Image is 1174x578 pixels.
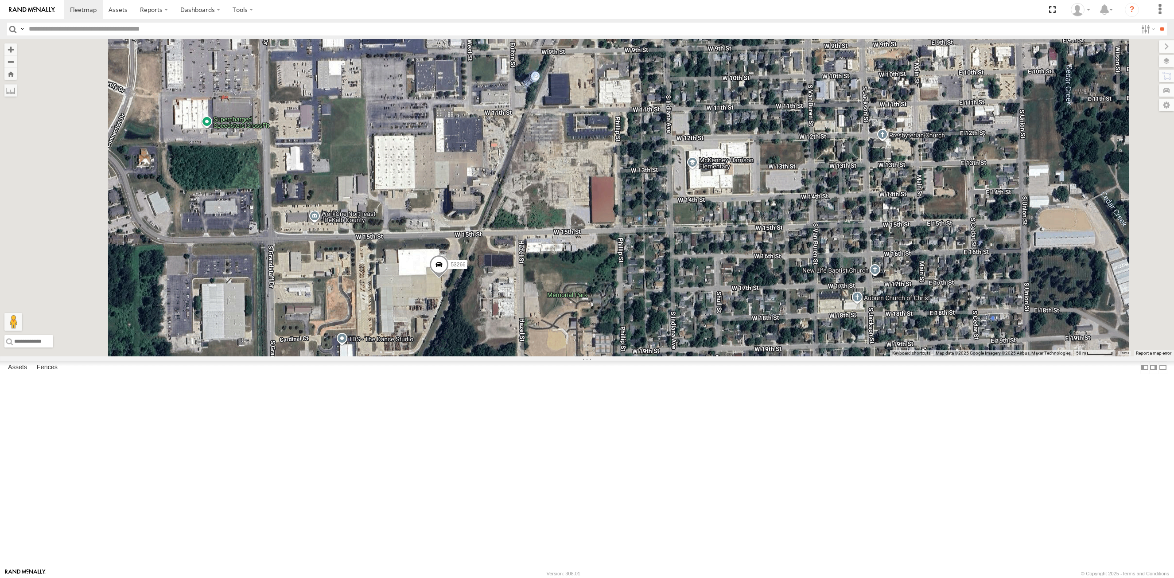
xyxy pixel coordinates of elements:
[1120,351,1129,355] a: Terms (opens in new tab)
[4,43,17,55] button: Zoom in
[1076,351,1086,355] span: 50 m
[1158,361,1167,374] label: Hide Summary Table
[1081,571,1169,576] div: © Copyright 2025 -
[1068,3,1093,16] div: Miky Transport
[1122,571,1169,576] a: Terms and Conditions
[547,571,580,576] div: Version: 308.01
[19,23,26,35] label: Search Query
[1136,351,1171,355] a: Report a map error
[1073,350,1116,356] button: Map Scale: 50 m per 56 pixels
[4,84,17,97] label: Measure
[1149,361,1158,374] label: Dock Summary Table to the Right
[1140,361,1149,374] label: Dock Summary Table to the Left
[4,55,17,68] button: Zoom out
[4,361,31,374] label: Assets
[1138,23,1157,35] label: Search Filter Options
[4,313,22,331] button: Drag Pegman onto the map to open Street View
[1159,99,1174,111] label: Map Settings
[9,7,55,13] img: rand-logo.svg
[4,68,17,80] button: Zoom Home
[451,262,465,268] span: 53266
[32,361,62,374] label: Fences
[1125,3,1139,17] i: ?
[936,351,1071,355] span: Map data ©2025 Google Imagery ©2025 Airbus, Maxar Technologies
[5,569,46,578] a: Visit our Website
[892,350,930,356] button: Keyboard shortcuts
